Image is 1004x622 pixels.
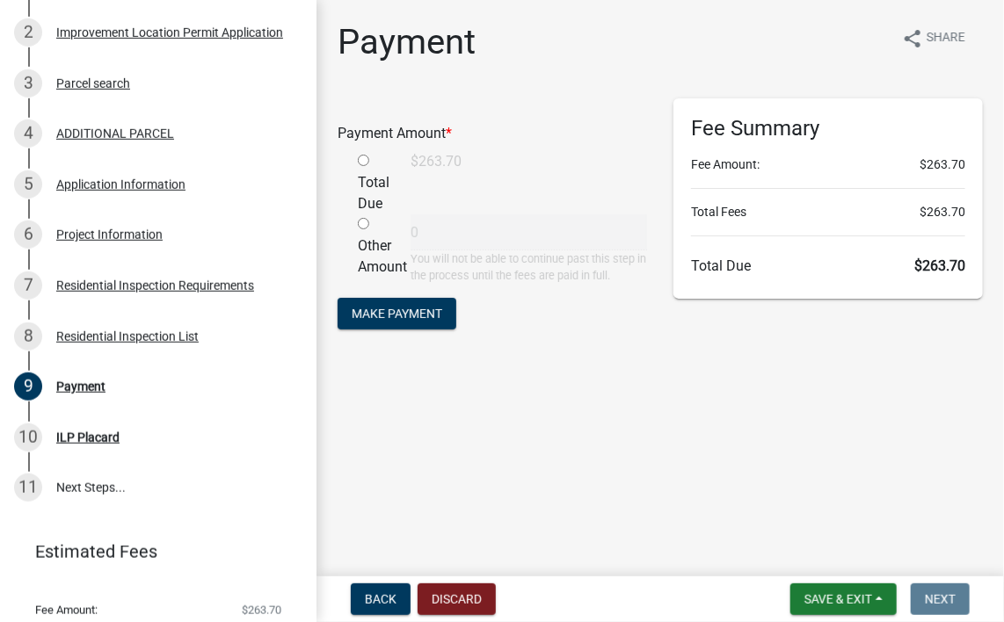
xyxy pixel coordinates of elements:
button: shareShare [888,21,979,55]
div: 3 [14,69,42,98]
a: Estimated Fees [14,534,288,569]
div: Residential Inspection List [56,330,199,343]
h6: Total Due [691,257,965,274]
div: 9 [14,372,42,401]
div: Total Due [345,151,397,214]
span: $263.70 [242,604,281,616]
span: Save & Exit [804,592,872,606]
div: Application Information [56,178,186,191]
li: Fee Amount: [691,155,965,174]
div: 2 [14,18,42,47]
button: Save & Exit [790,583,897,615]
div: 10 [14,423,42,452]
button: Make Payment [338,298,456,329]
span: Make Payment [352,307,442,321]
div: 4 [14,119,42,148]
i: share [902,28,923,49]
span: $263.70 [920,203,965,221]
span: Back [365,592,397,606]
div: 7 [14,271,42,300]
span: Next [925,592,956,606]
span: $263.70 [914,257,965,274]
div: Residential Inspection Requirements [56,279,254,292]
span: Share [927,28,965,49]
div: ADDITIONAL PARCEL [56,127,174,140]
div: Other Amount [345,214,397,284]
li: Total Fees [691,203,965,221]
span: Fee Amount: [35,604,98,616]
div: 6 [14,221,42,249]
h6: Fee Summary [691,116,965,141]
div: Parcel search [56,77,130,90]
div: Project Information [56,228,163,241]
button: Next [911,583,970,615]
div: ILP Placard [56,431,120,444]
div: 8 [14,322,42,351]
h1: Payment [338,21,476,63]
span: $263.70 [920,155,965,174]
div: 11 [14,474,42,502]
button: Discard [418,583,496,615]
button: Back [351,583,411,615]
div: Payment Amount [324,123,660,144]
div: Payment [56,380,105,393]
div: Improvement Location Permit Application [56,26,283,39]
div: 5 [14,170,42,199]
